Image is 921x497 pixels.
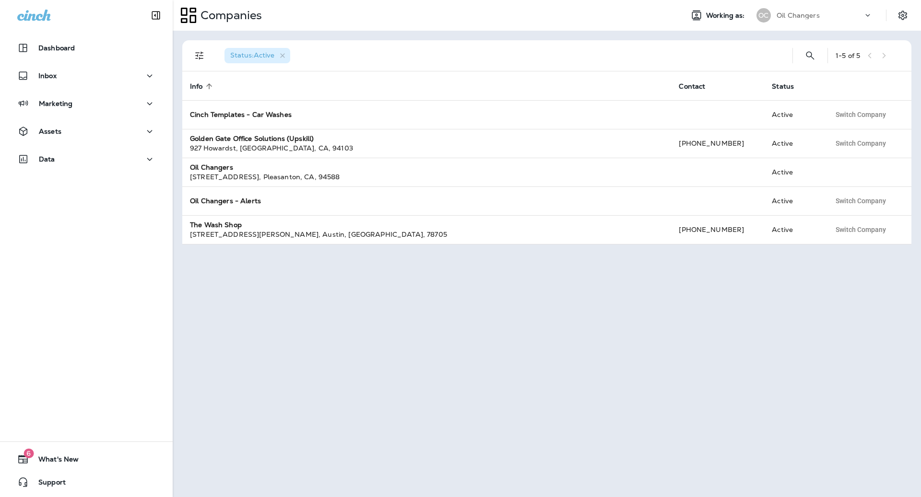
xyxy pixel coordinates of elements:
[39,100,72,107] p: Marketing
[10,450,163,469] button: 6What's New
[679,82,718,91] span: Contact
[764,215,823,244] td: Active
[190,143,663,153] div: 927 Howardst , [GEOGRAPHIC_DATA] , CA , 94103
[830,107,891,122] button: Switch Company
[230,51,274,59] span: Status : Active
[29,455,79,467] span: What's New
[756,8,771,23] div: OC
[706,12,747,20] span: Working as:
[29,478,66,490] span: Support
[190,230,663,239] div: [STREET_ADDRESS][PERSON_NAME] , Austin , [GEOGRAPHIC_DATA] , 78705
[671,129,764,158] td: [PHONE_NUMBER]
[224,48,290,63] div: Status:Active
[764,186,823,215] td: Active
[190,163,233,172] strong: Oil Changers
[836,226,886,233] span: Switch Company
[142,6,169,25] button: Collapse Sidebar
[39,155,55,163] p: Data
[197,8,262,23] p: Companies
[801,46,820,65] button: Search Companies
[777,12,820,19] p: Oil Changers
[830,222,891,237] button: Switch Company
[190,82,203,91] span: Info
[190,196,261,205] strong: Oil Changers - Alerts
[38,72,57,80] p: Inbox
[190,220,242,229] strong: The Wash Shop
[764,100,823,129] td: Active
[830,136,891,150] button: Switch Company
[836,52,860,59] div: 1 - 5 of 5
[836,197,886,204] span: Switch Company
[10,122,163,141] button: Assets
[836,140,886,147] span: Switch Company
[764,158,823,186] td: Active
[894,7,911,24] button: Settings
[39,127,61,135] p: Assets
[764,129,823,158] td: Active
[772,82,794,91] span: Status
[10,66,163,85] button: Inbox
[190,172,663,182] div: [STREET_ADDRESS] , Pleasanton , CA , 94588
[190,46,209,65] button: Filters
[38,44,75,52] p: Dashboard
[190,110,292,119] strong: Cinch Templates - Car Washes
[679,82,705,91] span: Contact
[10,473,163,492] button: Support
[10,94,163,113] button: Marketing
[24,449,34,458] span: 6
[671,215,764,244] td: [PHONE_NUMBER]
[10,150,163,169] button: Data
[190,134,314,143] strong: Golden Gate Office Solutions (Upskill)
[190,82,215,91] span: Info
[836,111,886,118] span: Switch Company
[830,194,891,208] button: Switch Company
[10,38,163,58] button: Dashboard
[772,82,806,91] span: Status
